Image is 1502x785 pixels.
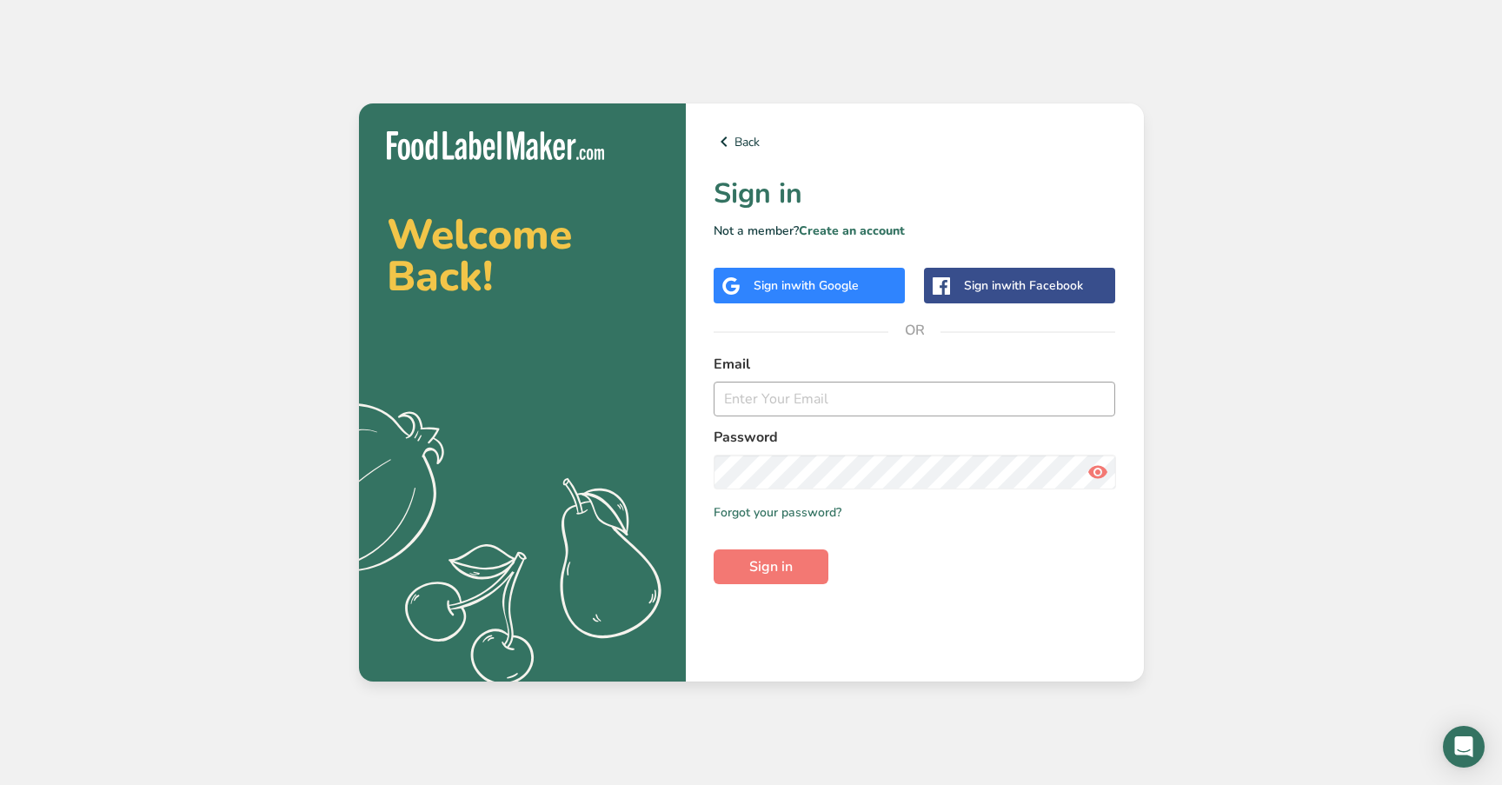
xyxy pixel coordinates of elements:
[749,556,793,577] span: Sign in
[791,277,859,294] span: with Google
[754,276,859,295] div: Sign in
[387,214,658,297] h2: Welcome Back!
[888,304,940,356] span: OR
[714,131,1116,152] a: Back
[714,222,1116,240] p: Not a member?
[387,131,604,160] img: Food Label Maker
[714,354,1116,375] label: Email
[1443,726,1485,768] div: Open Intercom Messenger
[714,173,1116,215] h1: Sign in
[714,382,1116,416] input: Enter Your Email
[1001,277,1083,294] span: with Facebook
[714,503,841,522] a: Forgot your password?
[964,276,1083,295] div: Sign in
[714,549,828,584] button: Sign in
[714,427,1116,448] label: Password
[799,223,905,239] a: Create an account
